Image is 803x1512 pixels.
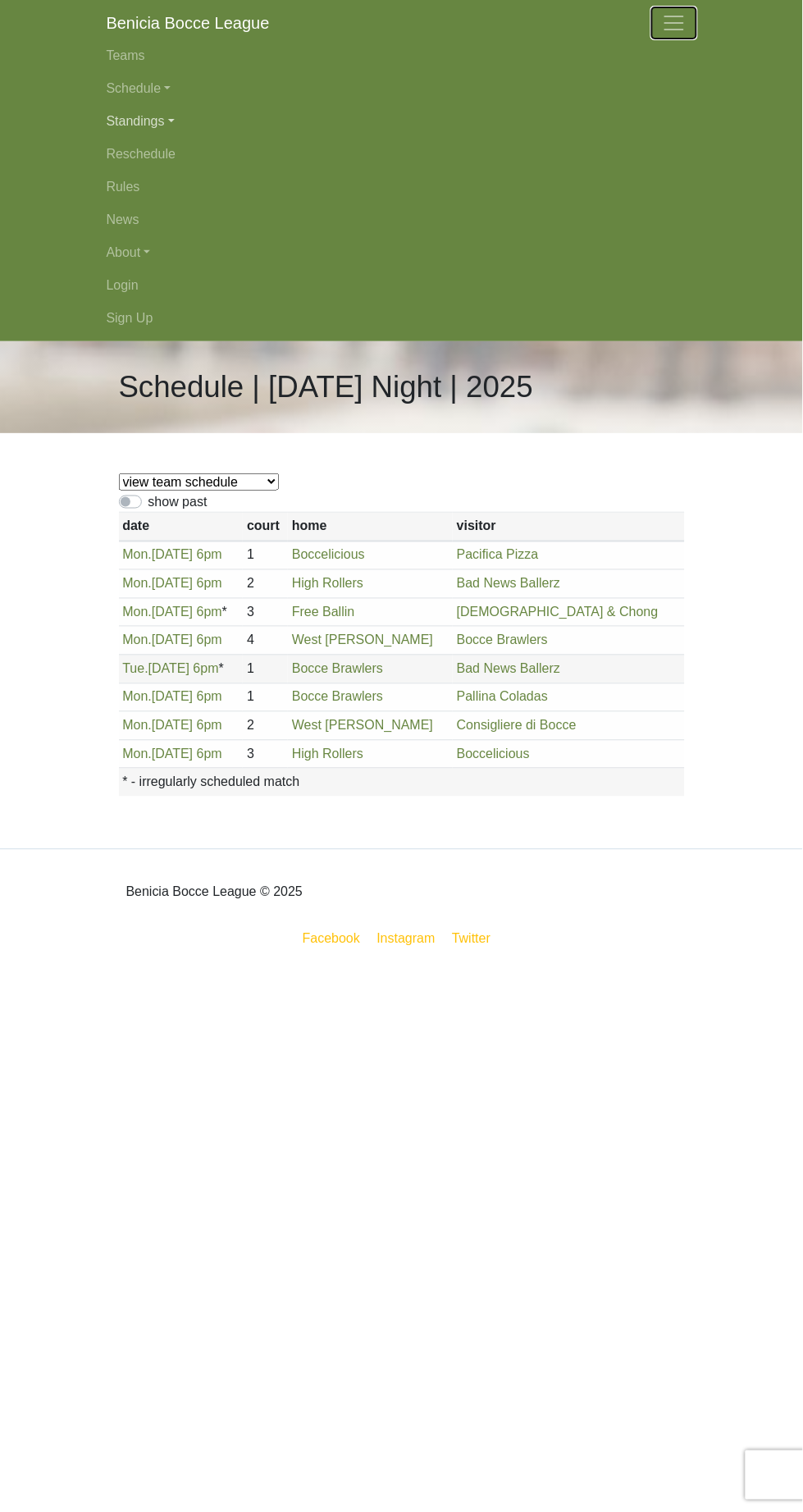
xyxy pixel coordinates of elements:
[122,719,152,733] span: Mon.
[107,171,697,203] a: Rules
[457,605,659,619] a: [DEMOGRAPHIC_DATA] & Chong
[651,7,697,39] button: Toggle navigation
[122,633,222,647] a: Mon.[DATE] 6pm
[292,690,383,704] a: Bocce Brawlers
[457,690,548,704] a: Pallina Coladas
[107,7,270,39] a: Benicia Bocce League
[107,72,697,105] a: Schedule
[107,138,697,171] a: Reschedule
[457,747,530,761] a: Boccelicious
[122,577,152,591] span: Mon.
[243,627,288,656] td: 4
[292,577,363,591] a: High Rollers
[122,690,222,704] a: Mon.[DATE] 6pm
[148,492,208,512] label: show past
[453,513,684,541] th: visitor
[122,747,152,761] span: Mon.
[243,655,288,683] td: 1
[243,740,288,769] td: 3
[457,548,539,562] a: Pacifica Pizza
[122,548,152,562] span: Mon.
[243,570,288,599] td: 2
[457,662,560,676] a: Bad News Ballerz
[243,683,288,712] td: 1
[122,633,152,647] span: Mon.
[107,236,697,269] a: About
[122,605,152,619] span: Mon.
[107,39,697,72] a: Teams
[107,269,697,302] a: Login
[122,690,152,704] span: Mon.
[292,747,363,761] a: High Rollers
[292,605,354,619] a: Free Ballin
[292,662,383,676] a: Bocce Brawlers
[122,662,218,676] a: Tue.[DATE] 6pm
[449,929,504,949] a: Twitter
[107,203,697,236] a: News
[243,598,288,627] td: 3
[107,863,697,922] div: Benicia Bocce League © 2025
[288,513,453,541] th: home
[299,929,363,949] a: Facebook
[457,719,577,733] a: Consigliere di Bocce
[122,747,222,761] a: Mon.[DATE] 6pm
[122,719,222,733] a: Mon.[DATE] 6pm
[119,769,685,797] th: * - irregularly scheduled match
[292,719,433,733] a: West [PERSON_NAME]
[457,633,548,647] a: Bocce Brawlers
[119,369,534,405] h1: Schedule | [DATE] Night | 2025
[122,662,148,676] span: Tue.
[243,712,288,741] td: 2
[122,548,222,562] a: Mon.[DATE] 6pm
[374,929,439,949] a: Instagram
[122,577,222,591] a: Mon.[DATE] 6pm
[457,577,560,591] a: Bad News Ballerz
[292,548,365,562] a: Boccelicious
[119,513,244,541] th: date
[107,105,697,138] a: Standings
[122,605,222,619] a: Mon.[DATE] 6pm
[292,633,433,647] a: West [PERSON_NAME]
[243,513,288,541] th: court
[243,541,288,570] td: 1
[107,302,697,335] a: Sign Up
